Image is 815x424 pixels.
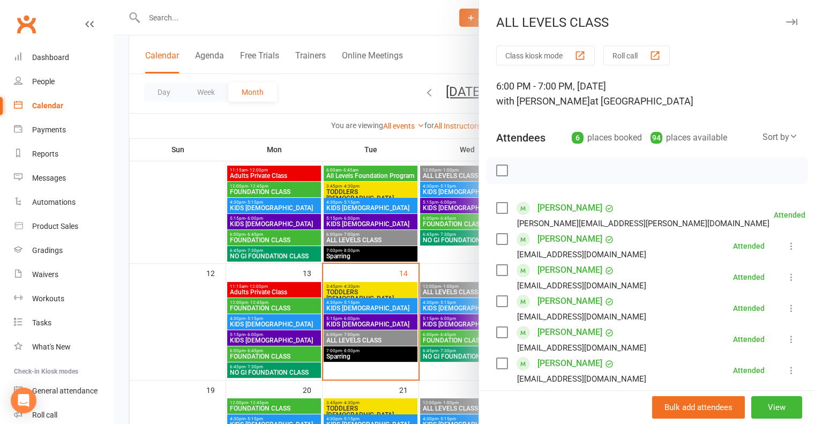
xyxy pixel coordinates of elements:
[572,132,584,144] div: 6
[496,130,545,145] div: Attendees
[517,372,646,386] div: [EMAIL_ADDRESS][DOMAIN_NAME]
[32,198,76,206] div: Automations
[14,118,113,142] a: Payments
[32,343,71,351] div: What's New
[590,95,693,107] span: at [GEOGRAPHIC_DATA]
[14,311,113,335] a: Tasks
[14,239,113,263] a: Gradings
[496,95,590,107] span: with [PERSON_NAME]
[517,279,646,293] div: [EMAIL_ADDRESS][DOMAIN_NAME]
[14,379,113,403] a: General attendance kiosk mode
[32,270,58,279] div: Waivers
[537,230,602,248] a: [PERSON_NAME]
[537,262,602,279] a: [PERSON_NAME]
[13,11,40,38] a: Clubworx
[14,263,113,287] a: Waivers
[32,174,66,182] div: Messages
[537,324,602,341] a: [PERSON_NAME]
[14,46,113,70] a: Dashboard
[517,341,646,355] div: [EMAIL_ADDRESS][DOMAIN_NAME]
[517,310,646,324] div: [EMAIL_ADDRESS][DOMAIN_NAME]
[11,388,36,413] div: Open Intercom Messenger
[32,294,64,303] div: Workouts
[32,101,63,110] div: Calendar
[32,150,58,158] div: Reports
[733,242,765,250] div: Attended
[496,46,595,65] button: Class kiosk mode
[32,125,66,134] div: Payments
[650,132,662,144] div: 94
[32,222,78,230] div: Product Sales
[537,199,602,217] a: [PERSON_NAME]
[32,246,63,255] div: Gradings
[14,166,113,190] a: Messages
[32,411,57,419] div: Roll call
[517,217,769,230] div: [PERSON_NAME][EMAIL_ADDRESS][PERSON_NAME][DOMAIN_NAME]
[652,396,745,419] button: Bulk add attendees
[14,190,113,214] a: Automations
[774,211,805,219] div: Attended
[572,130,642,145] div: places booked
[479,15,815,30] div: ALL LEVELS CLASS
[762,130,798,144] div: Sort by
[496,79,798,109] div: 6:00 PM - 7:00 PM, [DATE]
[14,287,113,311] a: Workouts
[14,335,113,359] a: What's New
[14,94,113,118] a: Calendar
[733,367,765,374] div: Attended
[733,336,765,343] div: Attended
[733,273,765,281] div: Attended
[32,77,55,86] div: People
[537,293,602,310] a: [PERSON_NAME]
[14,142,113,166] a: Reports
[603,46,670,65] button: Roll call
[32,318,51,327] div: Tasks
[751,396,802,419] button: View
[517,248,646,262] div: [EMAIL_ADDRESS][DOMAIN_NAME]
[537,355,602,372] a: [PERSON_NAME]
[14,70,113,94] a: People
[32,53,69,62] div: Dashboard
[14,214,113,239] a: Product Sales
[650,130,727,145] div: places available
[733,304,765,312] div: Attended
[32,386,98,395] div: General attendance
